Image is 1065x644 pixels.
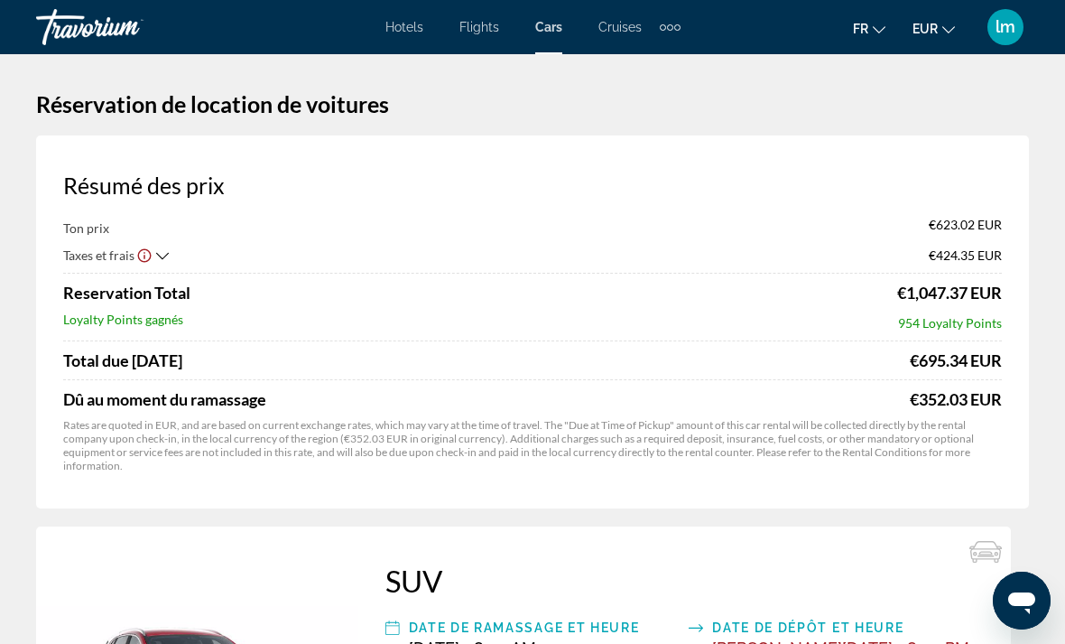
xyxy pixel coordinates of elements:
[897,283,1002,303] div: €1,047.37 EUR
[910,350,1002,370] div: €695.34 EUR
[598,20,642,34] a: Cruises
[853,15,885,42] button: Change language
[982,8,1029,46] button: User Menu
[36,90,1029,117] h1: Réservation de location de voitures
[36,4,217,51] a: Travorium
[993,572,1051,630] iframe: Bouton de lancement de la fenêtre de messagerie
[385,20,423,34] a: Hotels
[63,283,190,303] span: Reservation Total
[929,217,1002,237] span: €623.02 EUR
[459,20,499,34] a: Flights
[535,20,562,34] a: Cars
[63,220,109,236] span: Ton prix
[63,312,183,331] span: Loyalty Points gagnés
[898,315,1002,331] span: 954 Loyalty Points
[385,563,984,599] div: SUV
[63,172,1002,199] h3: Résumé des prix
[853,22,868,36] span: fr
[409,617,681,639] div: Date de ramassage et heure
[912,22,938,36] span: EUR
[63,247,134,263] span: Taxes et frais
[63,389,266,409] span: Dû au moment du ramassage
[912,15,955,42] button: Change currency
[929,247,1002,263] span: €424.35 EUR
[910,389,1002,409] span: €352.03 EUR
[63,350,182,370] span: Total due [DATE]
[712,617,984,639] div: Date de dépôt et heure
[660,13,681,42] button: Extra navigation items
[63,418,1002,472] p: Rates are quoted in EUR, and are based on current exchange rates, which may vary at the time of t...
[63,246,169,264] button: Show Taxes and Fees breakdown
[136,247,153,263] button: Show Taxes and Fees disclaimer
[996,18,1015,36] span: lm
